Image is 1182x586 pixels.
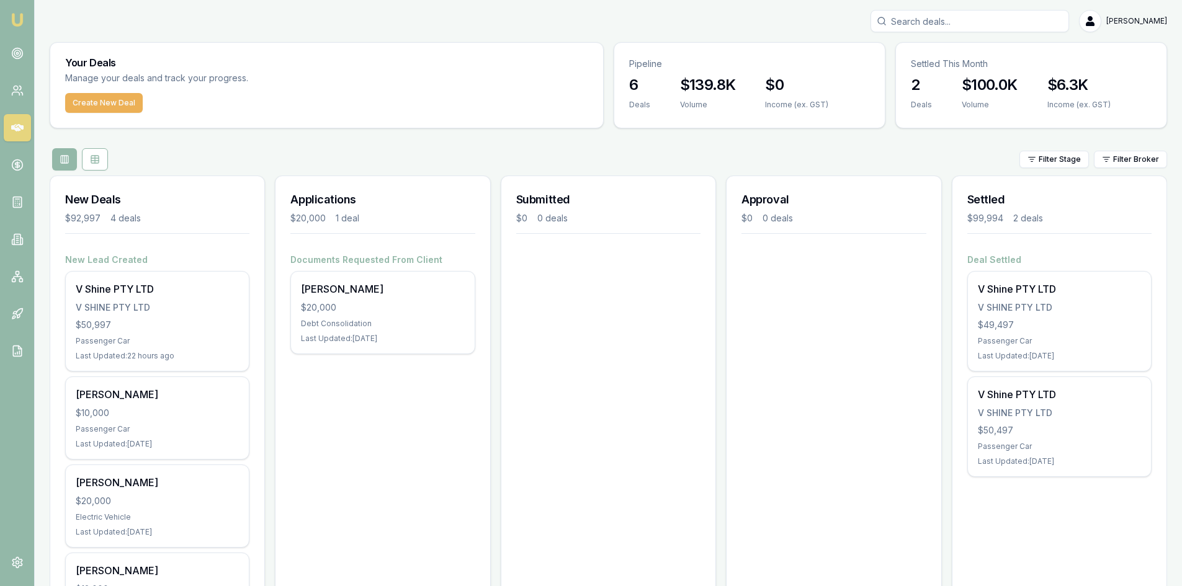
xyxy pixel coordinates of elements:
[516,191,701,208] h3: Submitted
[978,282,1141,296] div: V Shine PTY LTD
[65,254,249,266] h4: New Lead Created
[290,191,475,208] h3: Applications
[1019,151,1089,168] button: Filter Stage
[301,334,464,344] div: Last Updated: [DATE]
[537,212,568,224] div: 0 deals
[765,75,828,95] h3: $0
[1113,154,1159,164] span: Filter Broker
[629,75,650,95] h3: 6
[978,301,1141,314] div: V SHINE PTY LTD
[76,351,239,361] div: Last Updated: 22 hours ago
[629,58,870,70] p: Pipeline
[76,495,239,507] div: $20,000
[301,282,464,296] div: [PERSON_NAME]
[765,100,828,110] div: Income (ex. GST)
[65,93,143,113] button: Create New Deal
[967,191,1152,208] h3: Settled
[290,254,475,266] h4: Documents Requested From Client
[967,254,1152,266] h4: Deal Settled
[1013,212,1043,224] div: 2 deals
[978,456,1141,466] div: Last Updated: [DATE]
[680,75,736,95] h3: $139.8K
[76,439,239,449] div: Last Updated: [DATE]
[1039,154,1081,164] span: Filter Stage
[1106,16,1167,26] span: [PERSON_NAME]
[76,424,239,434] div: Passenger Car
[65,191,249,208] h3: New Deals
[290,212,326,224] div: $20,000
[65,71,383,86] p: Manage your deals and track your progress.
[10,12,25,27] img: emu-icon-u.png
[301,319,464,329] div: Debt Consolidation
[1047,100,1111,110] div: Income (ex. GST)
[978,407,1141,419] div: V SHINE PTY LTD
[741,212,753,224] div: $0
[301,301,464,314] div: $20,000
[871,10,1069,32] input: Search deals
[76,282,239,296] div: V Shine PTY LTD
[680,100,736,110] div: Volume
[911,75,932,95] h3: 2
[76,336,239,346] div: Passenger Car
[336,212,359,224] div: 1 deal
[1047,75,1111,95] h3: $6.3K
[967,212,1003,224] div: $99,994
[76,527,239,537] div: Last Updated: [DATE]
[76,512,239,522] div: Electric Vehicle
[962,100,1018,110] div: Volume
[763,212,793,224] div: 0 deals
[65,212,101,224] div: $92,997
[76,301,239,314] div: V SHINE PTY LTD
[978,442,1141,451] div: Passenger Car
[978,319,1141,331] div: $49,497
[516,212,527,224] div: $0
[76,563,239,578] div: [PERSON_NAME]
[978,424,1141,437] div: $50,497
[110,212,141,224] div: 4 deals
[978,336,1141,346] div: Passenger Car
[65,58,588,68] h3: Your Deals
[1094,151,1167,168] button: Filter Broker
[978,387,1141,402] div: V Shine PTY LTD
[76,319,239,331] div: $50,997
[962,75,1018,95] h3: $100.0K
[978,351,1141,361] div: Last Updated: [DATE]
[741,191,926,208] h3: Approval
[911,100,932,110] div: Deals
[76,407,239,419] div: $10,000
[911,58,1152,70] p: Settled This Month
[629,100,650,110] div: Deals
[76,387,239,402] div: [PERSON_NAME]
[76,475,239,490] div: [PERSON_NAME]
